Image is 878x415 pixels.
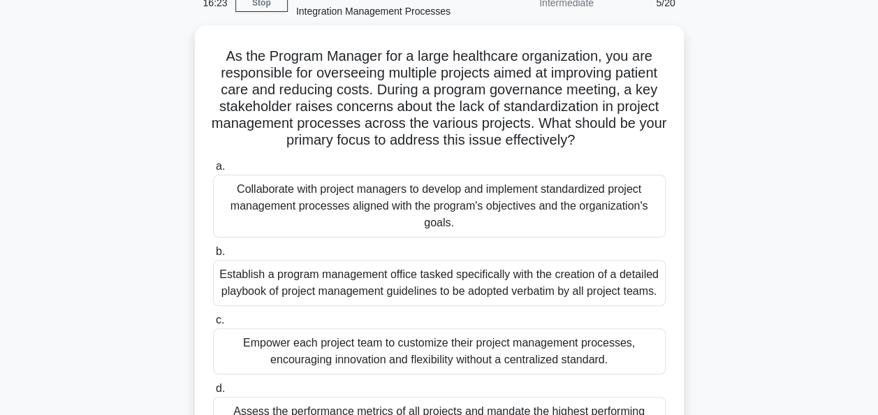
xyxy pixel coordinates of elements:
div: Empower each project team to customize their project management processes, encouraging innovation... [213,328,666,374]
span: b. [216,245,225,257]
h5: As the Program Manager for a large healthcare organization, you are responsible for overseeing mu... [212,48,667,150]
span: d. [216,382,225,394]
div: Collaborate with project managers to develop and implement standardized project management proces... [213,175,666,238]
span: c. [216,314,224,326]
div: Establish a program management office tasked specifically with the creation of a detailed playboo... [213,260,666,306]
span: a. [216,160,225,172]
